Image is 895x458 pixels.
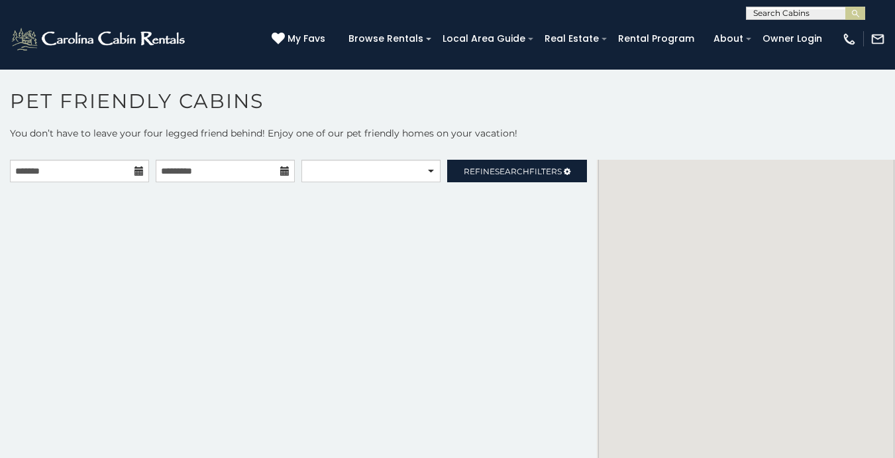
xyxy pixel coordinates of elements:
a: Owner Login [756,29,829,49]
img: mail-regular-white.png [870,32,885,46]
span: Search [495,166,529,176]
a: Browse Rentals [342,29,430,49]
span: My Favs [288,32,325,46]
a: My Favs [272,32,329,46]
span: Refine Filters [464,166,562,176]
a: RefineSearchFilters [447,160,586,182]
a: Local Area Guide [436,29,532,49]
img: White-1-2.png [10,26,189,52]
a: Rental Program [611,29,701,49]
img: phone-regular-white.png [842,32,857,46]
a: About [707,29,750,49]
a: Real Estate [538,29,605,49]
